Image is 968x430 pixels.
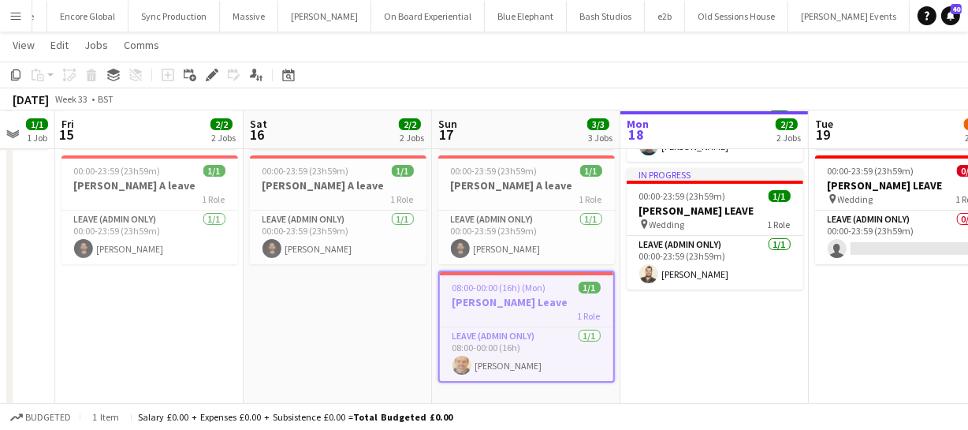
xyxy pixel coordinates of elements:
h3: [PERSON_NAME] A leave [61,178,238,193]
div: In progress [627,168,803,181]
app-card-role: Leave (admin only)1/108:00-00:00 (16h)[PERSON_NAME] [440,327,613,381]
span: 40 [951,4,962,14]
span: Tue [815,117,833,131]
span: Fri [61,117,74,131]
div: 1 Job [27,132,47,144]
button: [PERSON_NAME] Events [788,1,910,32]
span: Week 33 [52,93,91,105]
span: Edit [50,38,69,52]
div: 3 Jobs [588,132,612,144]
span: 00:00-23:59 (23h59m) [828,165,914,177]
span: 19 [813,125,833,144]
button: Budgeted [8,409,73,426]
h3: [PERSON_NAME] Leave [440,295,613,309]
div: Salary £0.00 + Expenses £0.00 + Subsistence £0.00 = [138,411,452,423]
span: 1 Role [203,193,225,205]
span: 2/2 [399,118,421,130]
div: 2 Jobs [776,132,801,144]
span: Wedding [838,193,873,205]
span: Sun [438,117,457,131]
button: e2b [645,1,685,32]
span: 08:00-00:00 (16h) (Mon) [452,282,546,294]
app-job-card: 08:00-00:00 (16h) (Mon)1/1[PERSON_NAME] Leave1 RoleLeave (admin only)1/108:00-00:00 (16h)[PERSON_... [438,271,615,383]
app-card-role: Leave (admin only)1/100:00-23:59 (23h59m)[PERSON_NAME] [627,236,803,290]
span: 00:00-23:59 (23h59m) [262,165,349,177]
span: Sat [250,117,267,131]
span: 1/1 [203,165,225,177]
a: View [6,35,41,55]
button: Old Sessions House [685,1,788,32]
span: 17 [436,125,457,144]
span: Jobs [84,38,108,52]
span: 1 Role [579,193,602,205]
app-card-role: Leave (admin only)1/100:00-23:59 (23h59m)[PERSON_NAME] [61,211,238,264]
span: Wedding [650,219,685,230]
a: Jobs [78,35,114,55]
span: 1/1 [26,118,48,130]
button: Encore Global [47,1,128,32]
span: 1 Role [768,219,791,230]
a: 40 [941,6,960,25]
app-job-card: 00:00-23:59 (23h59m)1/1[PERSON_NAME] A leave1 RoleLeave (admin only)1/100:00-23:59 (23h59m)[PERSO... [438,155,615,264]
span: 2/2 [776,118,798,130]
app-card-role: Leave (admin only)1/100:00-23:59 (23h59m)[PERSON_NAME] [438,211,615,264]
span: 1 item [87,411,125,423]
span: 1/1 [769,190,791,202]
span: 00:00-23:59 (23h59m) [74,165,161,177]
app-job-card: 00:00-23:59 (23h59m)1/1[PERSON_NAME] A leave1 RoleLeave (admin only)1/100:00-23:59 (23h59m)[PERSO... [61,155,238,264]
span: 1/1 [579,282,601,294]
span: 1/1 [580,165,602,177]
span: 15 [59,125,74,144]
span: 1 Role [391,193,414,205]
a: Edit [44,35,75,55]
span: 3/3 [587,118,609,130]
button: Bash Studios [567,1,645,32]
div: 2 Jobs [400,132,424,144]
div: BST [98,93,114,105]
div: 2 Jobs [211,132,236,144]
h3: [PERSON_NAME] A leave [250,178,426,193]
h3: [PERSON_NAME] A leave [438,178,615,193]
button: Sync Production [128,1,220,32]
span: 18 [624,125,649,144]
span: 16 [248,125,267,144]
span: View [13,38,35,52]
button: [PERSON_NAME] [278,1,371,32]
span: 00:00-23:59 (23h59m) [451,165,538,177]
span: Budgeted [25,412,71,423]
span: 1/1 [392,165,414,177]
h3: [PERSON_NAME] LEAVE [627,204,803,218]
span: 1 Role [578,310,601,322]
app-job-card: 00:00-23:59 (23h59m)1/1[PERSON_NAME] A leave1 RoleLeave (admin only)1/100:00-23:59 (23h59m)[PERSO... [250,155,426,264]
button: Blue Elephant [485,1,567,32]
app-card-role: Leave (admin only)1/100:00-23:59 (23h59m)[PERSON_NAME] [250,211,426,264]
span: 2/2 [210,118,233,130]
button: Massive [220,1,278,32]
span: Total Budgeted £0.00 [353,411,452,423]
app-job-card: In progress00:00-23:59 (23h59m)1/1[PERSON_NAME] LEAVE Wedding1 RoleLeave (admin only)1/100:00-23:... [627,168,803,290]
span: Mon [627,117,649,131]
span: 00:00-23:59 (23h59m) [639,190,726,202]
button: On Board Experiential [371,1,485,32]
div: [DATE] [13,92,49,107]
span: Comms [124,38,159,52]
a: Comms [117,35,166,55]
